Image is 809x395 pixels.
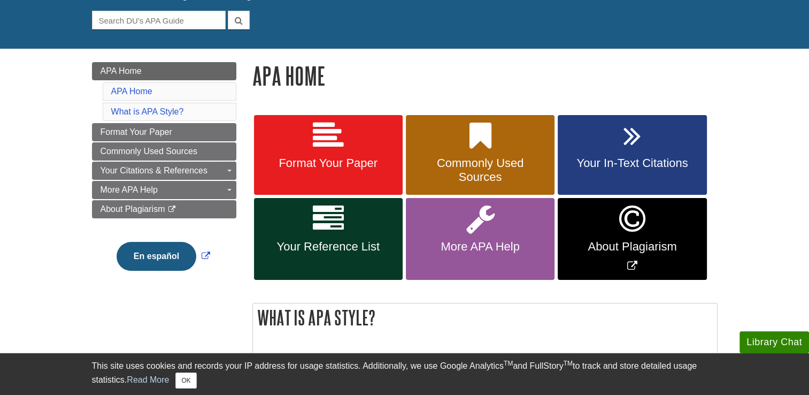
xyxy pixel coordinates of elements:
i: This link opens in a new window [167,206,176,213]
a: What is APA Style? [111,107,184,116]
a: Read More [127,375,169,384]
div: This site uses cookies and records your IP address for usage statistics. Additionally, we use Goo... [92,360,718,389]
a: More APA Help [92,181,236,199]
a: Format Your Paper [92,123,236,141]
h1: APA Home [252,62,718,89]
span: More APA Help [101,185,158,194]
a: About Plagiarism [92,200,236,218]
span: Your In-Text Citations [566,156,698,170]
div: Guide Page Menu [92,62,236,289]
span: Format Your Paper [262,156,395,170]
a: Your Reference List [254,198,403,280]
a: Your Citations & References [92,162,236,180]
input: Search DU's APA Guide [92,11,226,29]
span: Commonly Used Sources [414,156,546,184]
sup: TM [564,360,573,367]
span: About Plagiarism [566,240,698,254]
span: More APA Help [414,240,546,254]
span: Format Your Paper [101,127,172,136]
span: Your Reference List [262,240,395,254]
span: Your Citations & References [101,166,207,175]
a: Commonly Used Sources [406,115,554,195]
span: About Plagiarism [101,204,165,214]
a: Your In-Text Citations [558,115,706,195]
a: APA Home [92,62,236,80]
h2: What is APA Style? [253,303,717,332]
a: Link opens in new window [114,252,213,261]
a: Format Your Paper [254,115,403,195]
a: Commonly Used Sources [92,142,236,161]
a: APA Home [111,87,152,96]
a: More APA Help [406,198,554,280]
sup: TM [504,360,513,367]
a: Link opens in new window [558,198,706,280]
span: APA Home [101,66,142,75]
button: Close [175,373,196,389]
button: En español [117,242,196,271]
button: Library Chat [739,331,809,353]
span: Commonly Used Sources [101,147,197,156]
